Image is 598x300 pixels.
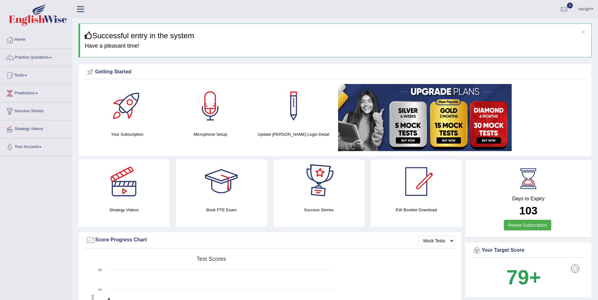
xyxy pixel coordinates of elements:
[0,138,72,154] a: Your Account
[172,131,249,138] h4: Microphone Setup
[504,220,551,230] a: Renew Subscription
[255,131,332,138] h4: Update [PERSON_NAME] Login Detail
[506,266,541,289] b: 79+
[85,32,587,40] h3: Successful entry in the system
[472,246,585,255] div: Your Target Score
[0,67,72,82] a: Tests
[86,235,455,245] div: Score Progress Chart
[89,131,166,138] h4: Your Subscription
[98,288,102,292] text: 60
[197,256,226,262] tspan: Test scores
[273,207,364,213] h4: Success Stories
[519,204,537,217] b: 103
[0,85,72,100] a: Predictions
[0,49,72,65] a: Practice Questions
[371,207,462,213] h4: EW Booklet Download
[567,3,573,8] span: 0
[338,84,512,151] img: small5.jpg
[0,31,72,47] a: Home
[472,196,585,202] h4: Days to Expiry
[86,67,585,77] div: Getting Started
[581,29,585,35] button: ×
[98,268,102,272] text: 90
[0,120,72,136] a: Strategy Videos
[78,207,170,213] h4: Strategy Videos
[0,103,72,118] a: Success Stories
[176,207,267,213] h4: Book PTE Exam
[85,43,587,49] h4: Have a pleasant time!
